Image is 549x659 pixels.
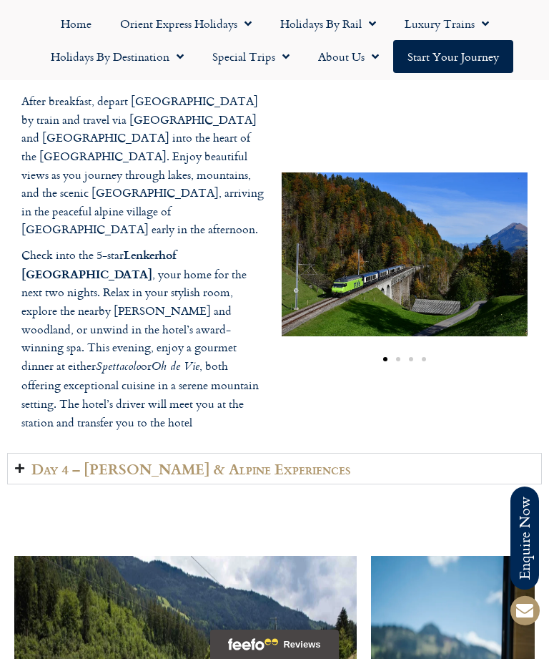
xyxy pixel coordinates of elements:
[36,40,198,73] a: Holidays by Destination
[396,357,400,361] span: Go to slide 2
[21,246,176,282] b: Lenkerhof [GEOGRAPHIC_DATA]
[31,461,350,477] h2: Day 4 – [PERSON_NAME] & Alpine Experiences
[7,7,542,73] nav: Menu
[21,245,267,431] p: Check into the 5-star , your home for the next two nights. Relax in your stylish room, explore th...
[106,7,266,40] a: Orient Express Holidays
[409,357,413,361] span: Go to slide 3
[422,357,426,361] span: Go to slide 4
[383,357,387,361] span: Go to slide 1
[304,40,393,73] a: About Us
[46,7,106,40] a: Home
[393,40,513,73] a: Start your Journey
[266,7,390,40] a: Holidays by Rail
[21,92,267,239] p: After breakfast, depart [GEOGRAPHIC_DATA] by train and travel via [GEOGRAPHIC_DATA] and [GEOGRAPH...
[7,453,542,485] summary: Day 4 – [PERSON_NAME] & Alpine Experiences
[198,40,304,73] a: Special Trips
[390,7,503,40] a: Luxury Trains
[152,358,199,377] i: Oh de Vie
[96,358,141,377] i: Spettacolo
[282,162,528,368] div: Image Carousel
